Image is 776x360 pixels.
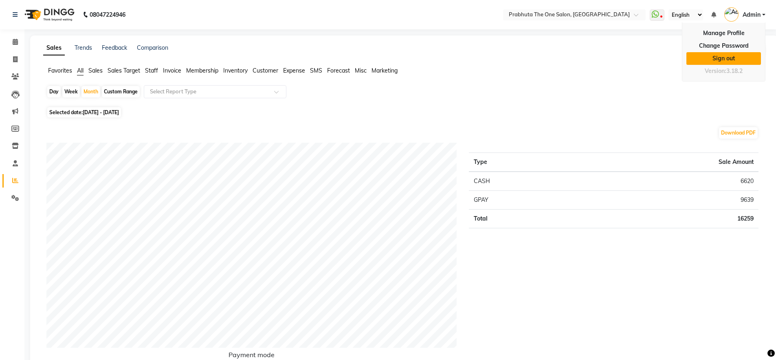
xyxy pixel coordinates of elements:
div: Week [62,86,80,97]
a: Feedback [102,44,127,51]
span: SMS [310,67,322,74]
div: Version:3.18.2 [686,65,761,77]
img: logo [21,3,77,26]
span: All [77,67,84,74]
td: 16259 [576,210,758,228]
span: Membership [186,67,218,74]
span: Customer [253,67,278,74]
div: Custom Range [102,86,140,97]
span: Sales [88,67,103,74]
td: CASH [469,172,575,191]
span: Marketing [372,67,398,74]
span: [DATE] - [DATE] [83,109,119,115]
b: 08047224946 [90,3,125,26]
th: Type [469,153,575,172]
div: Month [81,86,100,97]
div: Day [47,86,61,97]
a: Sales [43,41,65,55]
a: Change Password [686,40,761,52]
td: GPAY [469,191,575,210]
span: Staff [145,67,158,74]
a: Trends [75,44,92,51]
button: Download PDF [719,127,758,139]
a: Manage Profile [686,27,761,40]
span: Selected date: [47,107,121,117]
span: Admin [743,11,761,19]
td: Total [469,210,575,228]
span: Favorites [48,67,72,74]
span: Invoice [163,67,181,74]
span: Misc [355,67,367,74]
img: Admin [724,7,739,22]
span: Inventory [223,67,248,74]
a: Comparison [137,44,168,51]
span: Forecast [327,67,350,74]
a: Sign out [686,52,761,65]
td: 6620 [576,172,758,191]
td: 9639 [576,191,758,210]
span: Sales Target [108,67,140,74]
span: Expense [283,67,305,74]
th: Sale Amount [576,153,758,172]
